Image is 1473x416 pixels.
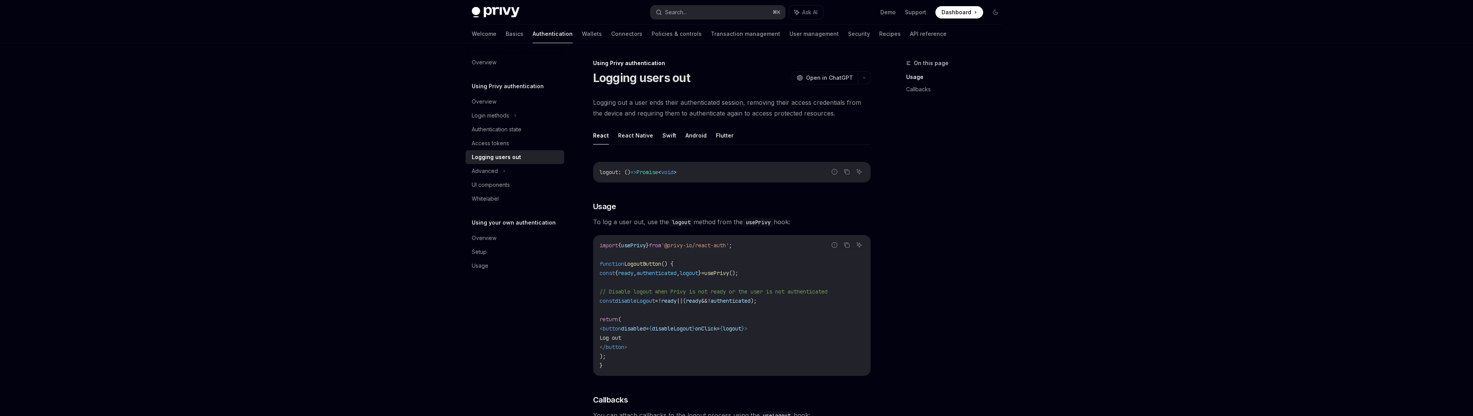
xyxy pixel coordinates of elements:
[701,297,707,304] span: &&
[652,325,692,332] span: disableLogout
[711,25,780,43] a: Transaction management
[472,233,496,243] div: Overview
[910,25,947,43] a: API reference
[662,126,676,144] button: Swift
[600,334,621,341] span: Log out
[848,25,870,43] a: Security
[472,194,499,203] div: Whitelabel
[624,260,661,267] span: LogoutButton
[618,270,633,277] span: ready
[707,297,711,304] span: !
[683,297,686,304] span: (
[661,260,674,267] span: () {
[618,126,653,144] button: React Native
[600,270,615,277] span: const
[466,95,564,109] a: Overview
[880,8,896,16] a: Demo
[789,25,839,43] a: User management
[854,167,864,177] button: Ask AI
[472,7,519,18] img: dark logo
[729,270,738,277] span: ();
[792,71,858,84] button: Open in ChatGPT
[472,218,556,227] h5: Using your own authentication
[472,111,509,120] div: Login methods
[842,240,852,250] button: Copy the contents from the code block
[743,218,774,226] code: usePrivy
[729,242,732,249] span: ;
[466,259,564,273] a: Usage
[618,242,621,249] span: {
[789,5,823,19] button: Ask AI
[630,169,637,176] span: =>
[472,166,498,176] div: Advanced
[615,270,618,277] span: {
[593,59,871,67] div: Using Privy authentication
[650,5,785,19] button: Search...⌘K
[618,169,630,176] span: : ()
[806,74,853,82] span: Open in ChatGPT
[658,297,661,304] span: !
[593,201,616,212] span: Usage
[701,270,704,277] span: =
[674,169,677,176] span: >
[842,167,852,177] button: Copy the contents from the code block
[661,169,674,176] span: void
[935,6,983,18] a: Dashboard
[669,218,694,226] code: logout
[600,344,606,351] span: </
[720,325,723,332] span: {
[717,325,720,332] span: =
[533,25,573,43] a: Authentication
[472,125,521,134] div: Authentication state
[686,297,701,304] span: ready
[600,260,624,267] span: function
[751,297,757,304] span: );
[879,25,901,43] a: Recipes
[466,178,564,192] a: UI components
[704,270,729,277] span: usePrivy
[989,6,1002,18] button: Toggle dark mode
[906,71,1008,83] a: Usage
[472,139,509,148] div: Access tokens
[646,325,649,332] span: =
[854,240,864,250] button: Ask AI
[618,316,621,323] span: (
[698,270,701,277] span: }
[600,316,618,323] span: return
[685,126,707,144] button: Android
[600,362,603,369] span: }
[472,153,521,162] div: Logging users out
[633,270,637,277] span: ,
[665,8,687,17] div: Search...
[655,297,658,304] span: =
[621,325,646,332] span: disabled
[593,394,628,405] span: Callbacks
[652,25,702,43] a: Policies & controls
[582,25,602,43] a: Wallets
[593,126,609,144] button: React
[506,25,523,43] a: Basics
[914,59,948,68] span: On this page
[802,8,818,16] span: Ask AI
[942,8,971,16] span: Dashboard
[472,58,496,67] div: Overview
[600,242,618,249] span: import
[593,71,690,85] h1: Logging users out
[695,325,717,332] span: onClick
[692,325,695,332] span: }
[472,82,544,91] h5: Using Privy authentication
[773,9,781,15] span: ⌘ K
[611,25,642,43] a: Connectors
[472,261,488,270] div: Usage
[466,122,564,136] a: Authentication state
[716,126,734,144] button: Flutter
[649,325,652,332] span: {
[466,150,564,164] a: Logging users out
[723,325,741,332] span: logout
[624,344,627,351] span: >
[658,169,661,176] span: <
[466,192,564,206] a: Whitelabel
[466,55,564,69] a: Overview
[661,242,729,249] span: '@privy-io/react-auth'
[593,216,871,227] span: To log a user out, use the method from the hook:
